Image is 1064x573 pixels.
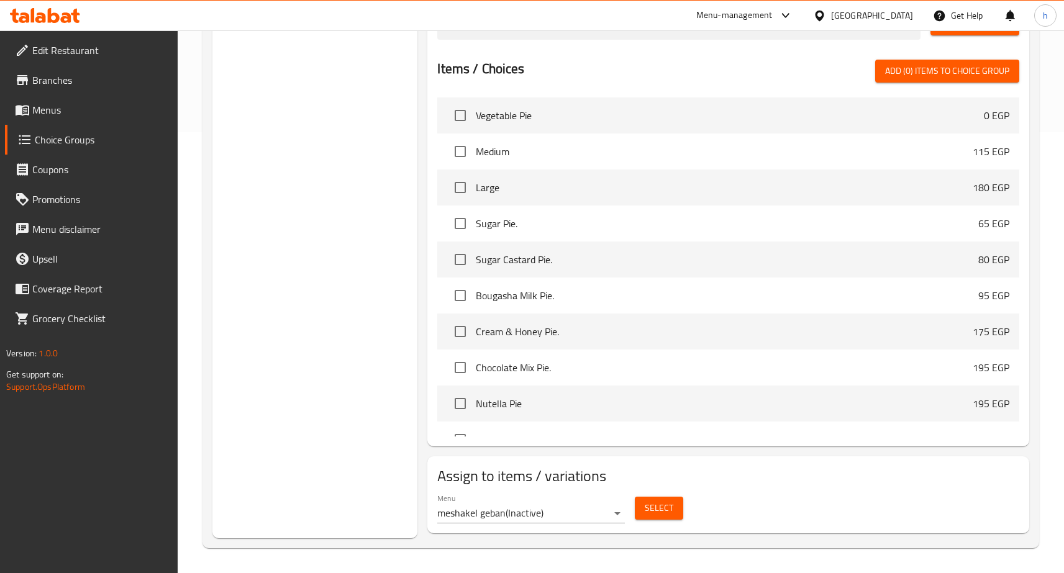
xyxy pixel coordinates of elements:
span: Select choice [447,354,473,381]
span: Select choice [447,318,473,345]
a: Grocery Checklist [5,304,178,333]
a: Coverage Report [5,274,178,304]
span: Nutella Pie [476,396,973,411]
span: 1.0.0 [39,345,58,361]
span: Menus [32,102,168,117]
span: Select choice [447,282,473,309]
p: 95 EGP [978,288,1009,303]
span: Version: [6,345,37,361]
span: Large [476,180,973,195]
label: Menu [437,494,455,502]
span: Select choice [447,426,473,453]
span: Grocery Checklist [32,311,168,326]
div: [GEOGRAPHIC_DATA] [831,9,913,22]
span: Sugar Pie. [476,216,978,231]
a: Upsell [5,244,178,274]
a: Menu disclaimer [5,214,178,244]
span: Medium [476,144,973,159]
p: 260 EGP [973,432,1009,447]
span: Chocolate Mix Pie. [476,360,973,375]
span: Promotions [32,192,168,207]
span: h [1043,9,1048,22]
span: Cream & Honey Pie. [476,324,973,339]
span: Get support on: [6,366,63,382]
div: meshakel geban(Inactive) [437,503,625,523]
span: Menu disclaimer [32,222,168,237]
span: Select choice [447,390,473,417]
span: Bougasha Milk Pie. [476,288,978,303]
a: Promotions [5,184,178,214]
a: Choice Groups [5,125,178,155]
span: Vegetable Pie [476,108,984,123]
a: Menus [5,95,178,125]
span: Coverage Report [32,281,168,296]
span: Edit Restaurant [32,43,168,58]
p: 195 EGP [973,396,1009,411]
span: Add (0) items to choice group [885,63,1009,79]
h2: Items / Choices [437,60,524,78]
a: Support.OpsPlatform [6,379,85,395]
span: Select choice [447,102,473,129]
button: Add (0) items to choice group [875,60,1019,83]
span: Add New [940,16,1009,32]
span: Branches [32,73,168,88]
a: Coupons [5,155,178,184]
span: Upsell [32,251,168,266]
span: Select choice [447,246,473,273]
p: 80 EGP [978,252,1009,267]
div: Menu-management [696,8,773,23]
span: Select choice [447,138,473,165]
span: Choice Groups [35,132,168,147]
p: 180 EGP [973,180,1009,195]
span: Coupons [32,162,168,177]
p: 195 EGP [973,360,1009,375]
p: 0 EGP [984,108,1009,123]
span: Sugar Castard Pie. [476,252,978,267]
button: Select [635,497,683,520]
span: Select choice [447,174,473,201]
span: Select choice [447,210,473,237]
p: 175 EGP [973,324,1009,339]
a: Edit Restaurant [5,35,178,65]
a: Branches [5,65,178,95]
p: 65 EGP [978,216,1009,231]
span: Nutella Pistachio Pie. [476,432,973,447]
span: Select [645,500,673,516]
p: 115 EGP [973,144,1009,159]
h2: Assign to items / variations [437,466,1019,486]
